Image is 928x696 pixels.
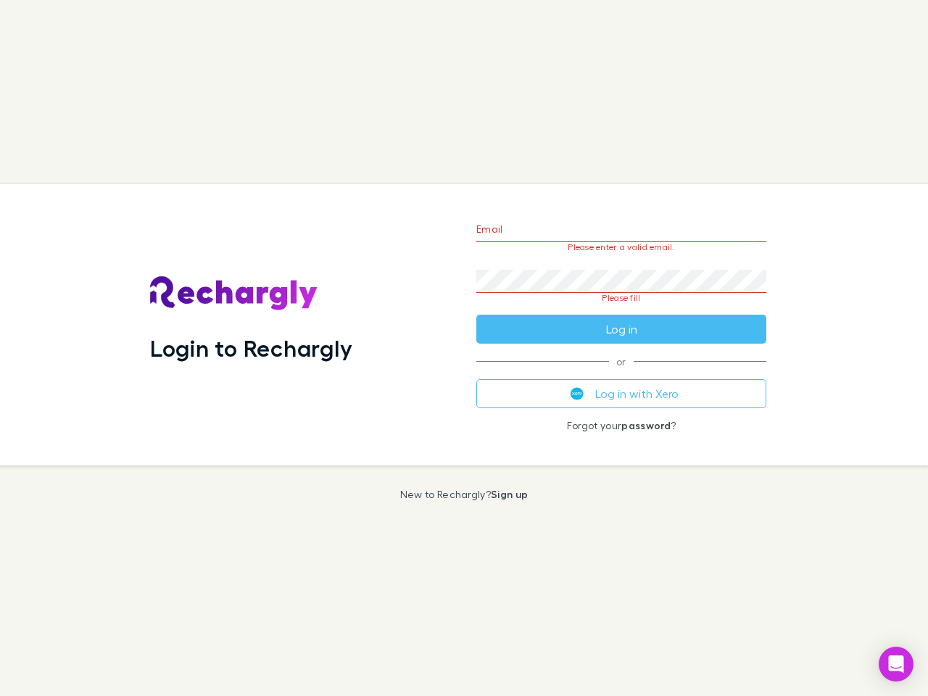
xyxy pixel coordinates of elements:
p: Please enter a valid email. [476,242,766,252]
p: New to Rechargly? [400,489,529,500]
a: password [621,419,671,431]
a: Sign up [491,488,528,500]
button: Log in with Xero [476,379,766,408]
h1: Login to Rechargly [150,334,352,362]
span: or [476,361,766,362]
img: Rechargly's Logo [150,276,318,311]
button: Log in [476,315,766,344]
p: Please fill [476,293,766,303]
img: Xero's logo [571,387,584,400]
div: Open Intercom Messenger [879,647,913,681]
p: Forgot your ? [476,420,766,431]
